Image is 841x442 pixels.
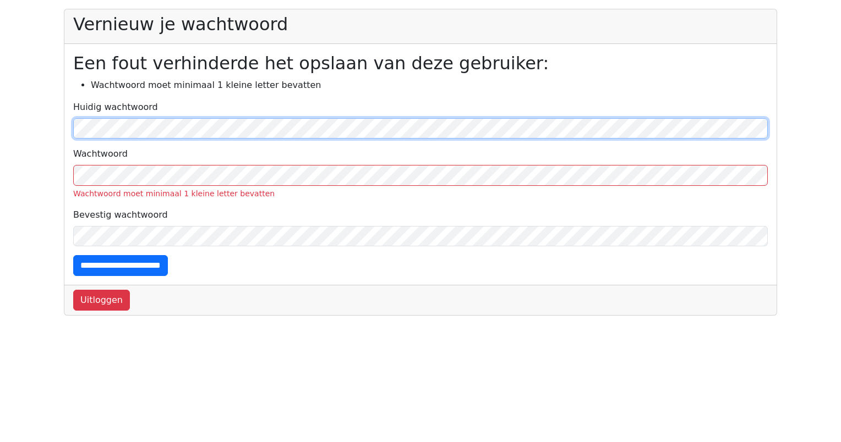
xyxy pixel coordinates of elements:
[73,53,768,74] h2: Een fout verhinderde het opslaan van deze gebruiker:
[73,14,768,35] h2: Vernieuw je wachtwoord
[73,101,158,114] label: Huidig wachtwoord
[91,79,768,92] li: Wachtwoord moet minimaal 1 kleine letter bevatten
[73,290,130,311] a: Uitloggen
[73,147,128,161] label: Wachtwoord
[73,208,168,222] label: Bevestig wachtwoord
[73,188,768,200] div: Wachtwoord moet minimaal 1 kleine letter bevatten
[749,122,762,135] keeper-lock: Open Keeper Popup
